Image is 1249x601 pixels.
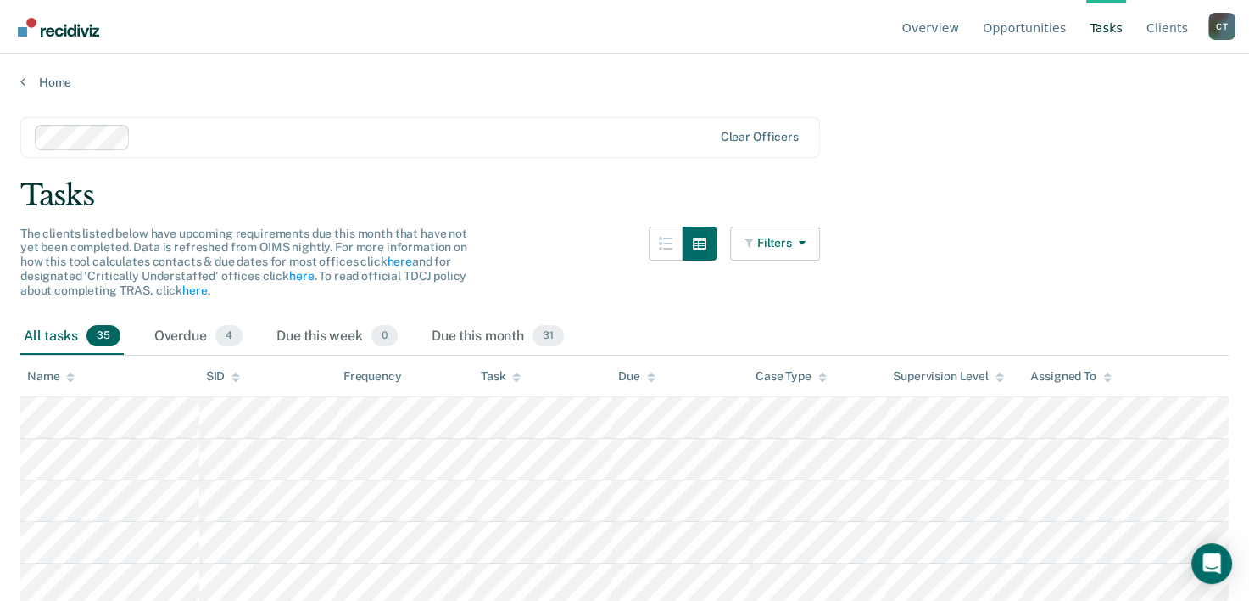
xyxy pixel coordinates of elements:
a: here [387,255,411,268]
div: Overdue4 [151,318,246,356]
span: 31 [532,325,564,347]
div: Tasks [20,178,1229,213]
div: Case Type [756,369,827,384]
div: Due [618,369,655,384]
a: here [289,269,314,283]
img: Recidiviz [18,18,99,37]
span: 4 [215,325,243,347]
div: Supervision Level [893,369,1004,384]
div: Open Intercom Messenger [1191,543,1232,584]
span: 0 [371,325,398,347]
div: Name [27,369,75,384]
div: Clear officers [721,130,799,144]
div: Due this month31 [428,318,567,356]
span: 35 [86,325,120,347]
div: C T [1208,13,1235,40]
a: here [182,284,207,297]
div: Due this week0 [273,318,401,356]
button: Profile dropdown button [1208,13,1235,40]
button: Filters [730,227,820,261]
span: The clients listed below have upcoming requirements due this month that have not yet been complet... [20,227,467,297]
div: All tasks35 [20,318,124,356]
div: Frequency [343,369,402,384]
div: Task [481,369,521,384]
div: Assigned To [1030,369,1111,384]
div: SID [206,369,241,384]
a: Home [20,75,1229,90]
